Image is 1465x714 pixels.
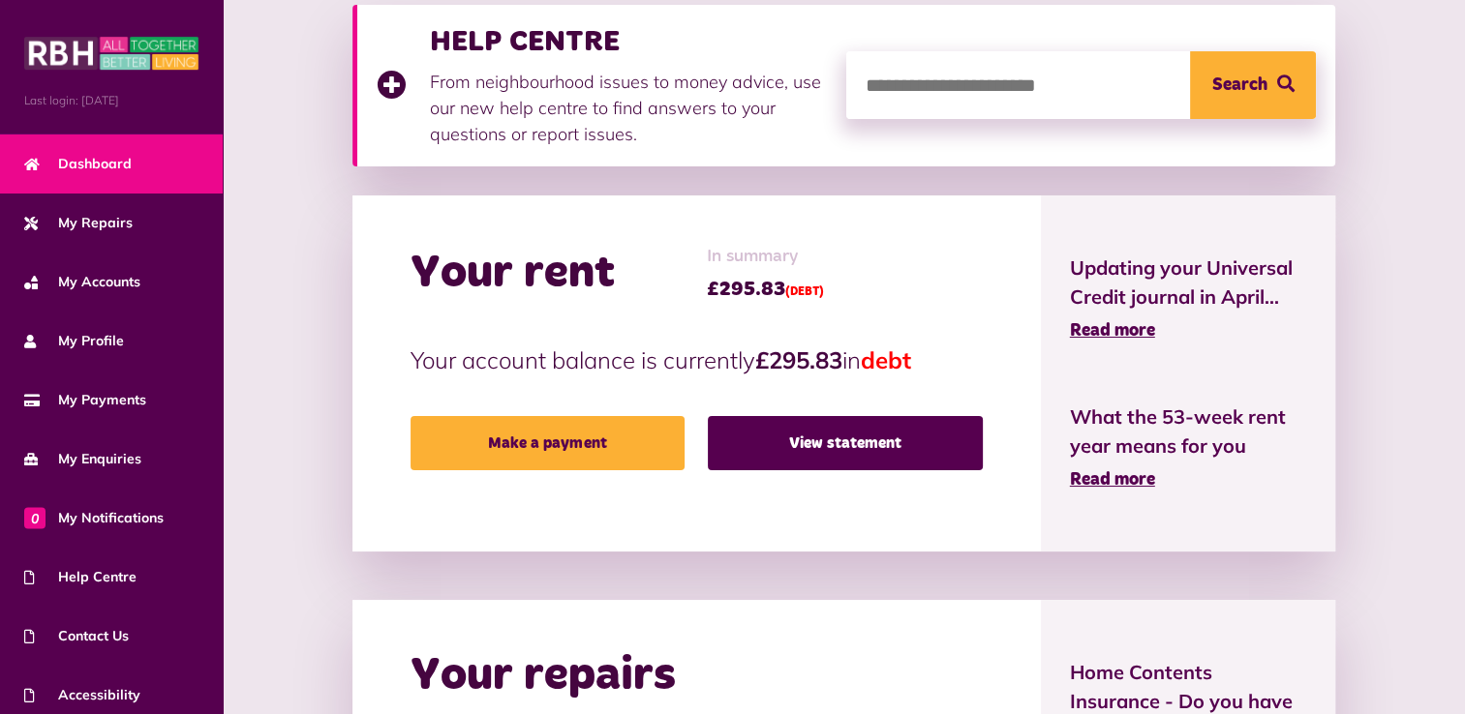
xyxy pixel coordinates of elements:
span: Contact Us [24,626,129,646]
span: In summary [707,244,824,270]
span: debt [861,345,911,374]
span: (DEBT) [785,286,824,298]
span: Updating your Universal Credit journal in April... [1070,253,1307,312]
a: Make a payment [411,416,686,470]
p: Your account balance is currently in [411,342,983,377]
span: Read more [1070,471,1155,489]
span: Help Centre [24,567,137,587]
span: My Notifications [24,508,164,528]
span: Dashboard [24,154,132,174]
span: Read more [1070,322,1155,340]
h2: Your rent [411,246,615,302]
span: My Enquiries [24,449,141,469]
h3: HELP CENTRE [430,24,827,59]
span: My Accounts [24,272,140,292]
span: Search [1212,51,1267,119]
a: Updating your Universal Credit journal in April... Read more [1070,253,1307,344]
h2: Your repairs [411,648,676,704]
a: View statement [708,416,983,470]
p: From neighbourhood issues to money advice, use our new help centre to find answers to your questi... [430,69,827,147]
span: Last login: [DATE] [24,92,198,109]
span: My Profile [24,331,124,351]
strong: £295.83 [755,345,842,374]
img: MyRBH [24,34,198,73]
button: Search [1190,51,1316,119]
span: My Repairs [24,213,133,233]
span: Accessibility [24,685,140,705]
a: What the 53-week rent year means for you Read more [1070,402,1307,493]
span: What the 53-week rent year means for you [1070,402,1307,461]
span: £295.83 [707,275,824,304]
span: 0 [24,507,46,528]
span: My Payments [24,390,146,410]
